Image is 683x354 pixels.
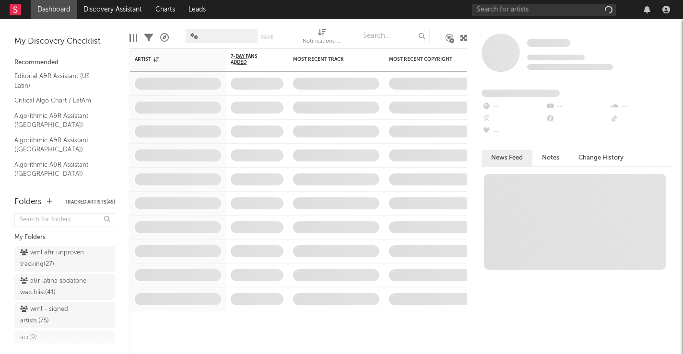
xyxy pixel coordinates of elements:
div: Artist [135,57,207,62]
span: 0 fans last week [527,64,613,70]
div: -- [545,101,609,113]
span: Fans Added by Platform [482,90,560,97]
div: a&r latina sodatone watchlist ( 41 ) [20,275,88,298]
a: Algorithmic A&R Assistant ([GEOGRAPHIC_DATA]) [14,160,106,179]
button: News Feed [482,150,532,166]
a: wml - signed artists.(75) [14,302,115,328]
input: Search for folders... [14,213,115,227]
div: Most Recent Copyright [389,57,461,62]
a: a&r latina sodatone watchlist(41) [14,274,115,300]
a: Algorithmic A&R Assistant ([GEOGRAPHIC_DATA]) [14,111,106,130]
div: My Folders [14,232,115,243]
div: Edit Columns [130,24,137,52]
div: Notifications (Artist) [303,24,341,52]
span: Tracking Since: [DATE] [527,55,585,60]
div: My Discovery Checklist [14,36,115,47]
a: Algorithmic A&R Assistant ([GEOGRAPHIC_DATA]) [14,135,106,155]
div: -- [610,113,673,126]
div: wml a&r unproven tracking ( 27 ) [20,247,88,270]
a: acr(9) [14,331,115,345]
div: -- [482,101,545,113]
button: Save [261,34,273,40]
div: -- [610,101,673,113]
input: Search... [358,29,430,43]
input: Search for artists [472,4,616,16]
div: -- [482,113,545,126]
div: A&R Pipeline [160,24,169,52]
div: -- [482,126,545,138]
div: Filters [144,24,153,52]
a: wml a&r unproven tracking(27) [14,246,115,272]
div: -- [545,113,609,126]
div: Recommended [14,57,115,69]
a: Critical Algo Chart / LatAm [14,95,106,106]
a: Editorial A&R Assistant (US Latin) [14,71,106,91]
span: 7-Day Fans Added [231,54,269,65]
div: acr ( 9 ) [20,332,37,343]
a: Some Artist [527,38,570,48]
div: Folders [14,196,42,208]
button: Notes [532,150,569,166]
button: Change History [569,150,633,166]
div: wml - signed artists. ( 75 ) [20,304,88,327]
div: Notifications (Artist) [303,36,341,47]
div: Most Recent Track [293,57,365,62]
span: Some Artist [527,39,570,47]
button: Tracked Artists(45) [65,200,115,205]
